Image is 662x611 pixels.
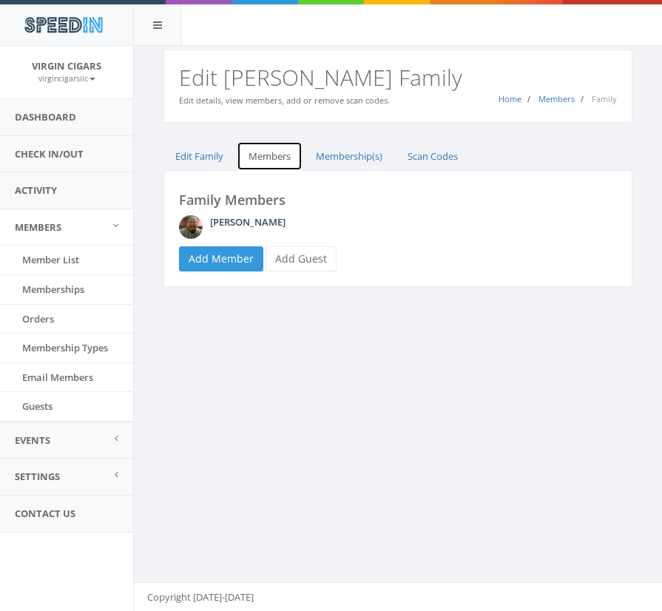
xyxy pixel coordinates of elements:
[179,193,617,208] h4: Family Members
[499,93,521,104] a: Home
[38,73,95,84] small: virgincigarsllc
[38,71,95,84] a: virgincigarsllc
[304,141,394,172] a: Membership(s)
[237,141,303,172] a: Members
[15,507,75,520] span: Contact Us
[15,433,50,447] span: Events
[22,371,93,384] span: Email Members
[592,93,617,104] span: Family
[210,215,286,229] a: [PERSON_NAME]
[266,246,337,271] a: Add Guest
[15,220,61,234] span: Members
[163,141,235,172] a: Edit Family
[179,95,390,106] small: Edit details, view members, add or remove scan codes.
[15,470,60,483] span: Settings
[179,65,617,90] h2: Edit [PERSON_NAME] Family
[179,246,263,271] a: Add Member
[179,215,203,239] img: profile-picture
[17,11,109,38] img: speedin_logo.png
[538,93,575,104] a: Members
[396,141,470,172] a: Scan Codes
[32,59,101,72] span: Virgin Cigars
